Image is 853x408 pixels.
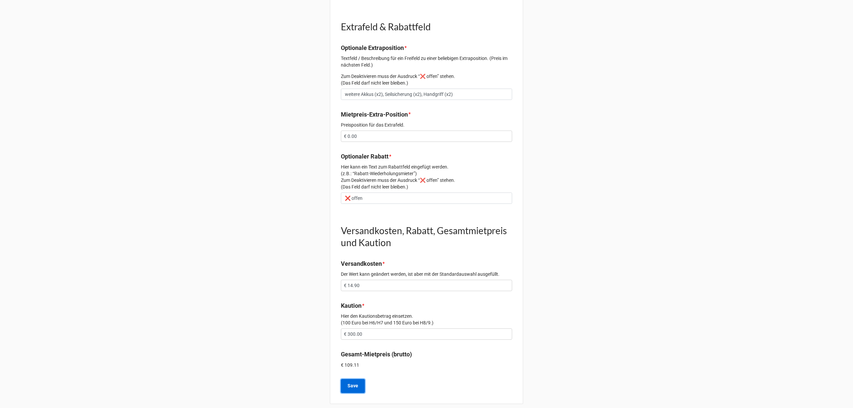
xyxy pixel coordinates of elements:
[341,351,412,358] b: Gesamt-Mietpreis (brutto)
[341,313,512,326] p: Hier den Kautionsbetrag einsetzen. (100 Euro bei H6/H7 und 150 Euro bei H8/9.)
[341,122,512,128] p: Preisposition für das Extrafeld.
[341,55,512,68] p: Textfeld / Beschreibung für ein Freifeld zu einer beliebigen Extraposition. (Preis im nächsten Fe...
[341,73,512,86] p: Zum Deaktivieren muss der Ausdruck “❌ offen” stehen. (Das Feld darf nicht leer bleiben.)
[341,224,512,248] h1: Versandkosten, Rabatt, Gesamtmietpreis und Kaution
[341,259,382,268] label: Versandkosten
[341,301,362,310] label: Kaution
[341,164,512,190] p: Hier kann ein Text zum Rabattfeld eingefügt werden. (z.B.: “Rabatt-Wiederholungsmieter”) Zum Deak...
[341,271,512,277] p: Der Wert kann geändert werden, ist aber mit der Standardauswahl ausgefüllt.
[341,43,404,53] label: Optionale Extraposition
[341,110,408,119] label: Mietpreis-Extra-Position
[341,379,365,393] button: Save
[348,382,358,389] b: Save
[341,152,389,161] label: Optionaler Rabatt
[341,21,512,33] h1: Extrafeld & Rabattfeld
[341,362,512,368] p: € 109.11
